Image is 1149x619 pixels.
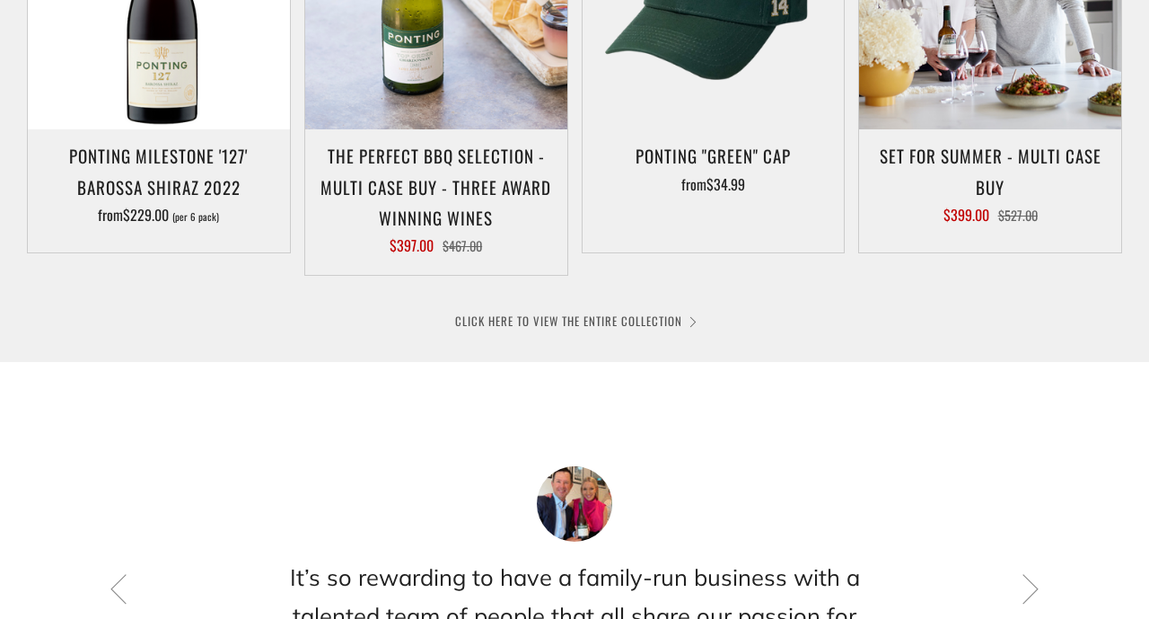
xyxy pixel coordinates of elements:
h3: The perfect BBQ selection - MULTI CASE BUY - Three award winning wines [314,140,558,233]
span: $399.00 [943,204,989,225]
h3: Set For Summer - Multi Case Buy [868,140,1112,201]
h3: Ponting Milestone '127' Barossa Shiraz 2022 [37,140,281,201]
a: The perfect BBQ selection - MULTI CASE BUY - Three award winning wines $397.00 $467.00 [305,140,567,252]
span: $397.00 [390,234,434,256]
a: Ponting Milestone '127' Barossa Shiraz 2022 from$229.00 (per 6 pack) [28,140,290,230]
span: from [681,173,745,195]
a: CLICK HERE TO VIEW THE ENTIRE COLLECTION [455,312,694,330]
span: from [98,204,219,225]
span: $527.00 [998,206,1038,225]
span: (per 6 pack) [172,212,219,222]
a: Ponting "Green" Cap from$34.99 [583,140,845,230]
span: $34.99 [706,173,745,195]
a: Set For Summer - Multi Case Buy $399.00 $527.00 [859,140,1121,230]
span: $467.00 [443,236,482,255]
span: $229.00 [123,204,169,225]
h3: Ponting "Green" Cap [592,140,836,171]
